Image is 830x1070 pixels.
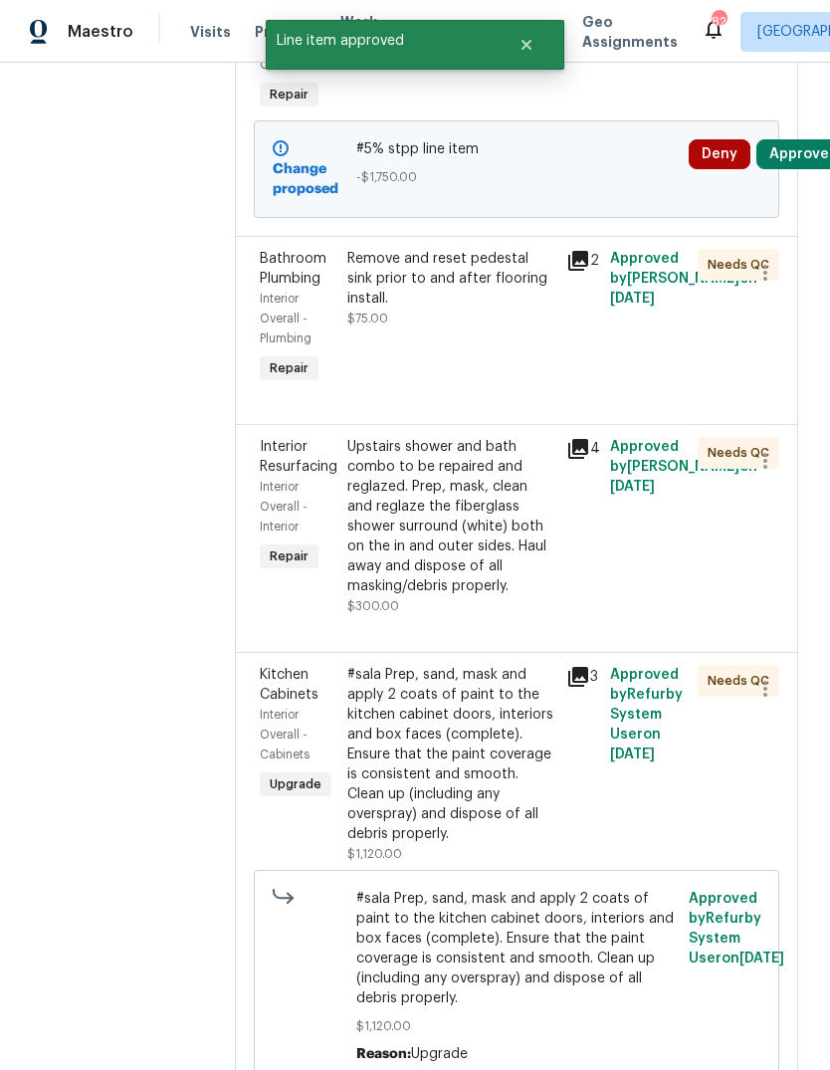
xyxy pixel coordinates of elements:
span: $75.00 [347,313,388,324]
button: Deny [689,139,750,169]
span: Kitchen Cabinets [260,668,318,702]
span: $1,120.00 [356,1016,678,1036]
span: Needs QC [708,671,777,691]
div: #sala Prep, sand, mask and apply 2 coats of paint to the kitchen cabinet doors, interiors and box... [347,665,554,844]
span: #sala Prep, sand, mask and apply 2 coats of paint to the kitchen cabinet doors, interiors and box... [356,889,678,1008]
span: Repair [262,546,316,566]
span: Line item approved [266,20,494,62]
span: Interior Overall - Overall Paint [260,19,329,71]
span: [DATE] [610,480,655,494]
div: Remove and reset pedestal sink prior to and after flooring install. [347,249,554,309]
span: Repair [262,85,316,105]
span: Bathroom Plumbing [260,252,326,286]
span: Needs QC [708,443,777,463]
span: Geo Assignments [582,12,678,52]
span: [DATE] [610,748,655,761]
span: Reason: [356,1047,411,1061]
span: Projects [255,22,316,42]
div: 2 [566,249,598,273]
span: Maestro [68,22,133,42]
span: Approved by Refurby System User on [689,892,784,965]
b: Change proposed [273,162,338,196]
span: -$1,750.00 [356,167,678,187]
span: Approved by Refurby System User on [610,668,683,761]
span: Interior Overall - Interior [260,481,308,533]
span: #5% stpp line item [356,139,678,159]
span: Visits [190,22,231,42]
div: 3 [566,665,598,689]
span: Interior Overall - Cabinets [260,709,310,760]
span: Approved by [PERSON_NAME] on [610,252,757,306]
span: [DATE] [610,292,655,306]
span: Repair [262,358,316,378]
span: $1,120.00 [347,848,402,860]
button: Close [494,25,559,65]
span: Upgrade [262,774,329,794]
span: Needs QC [708,255,777,275]
span: $300.00 [347,600,399,612]
span: Interior Overall - Plumbing [260,293,311,344]
div: 82 [712,12,726,32]
div: Upstairs shower and bath combo to be repaired and reglazed. Prep, mask, clean and reglaze the fib... [347,437,554,596]
span: Work Orders [340,12,391,52]
span: Upgrade [411,1047,468,1061]
span: [DATE] [739,952,784,965]
span: Interior Resurfacing [260,440,337,474]
div: 4 [566,437,598,461]
span: Approved by [PERSON_NAME] on [610,440,757,494]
